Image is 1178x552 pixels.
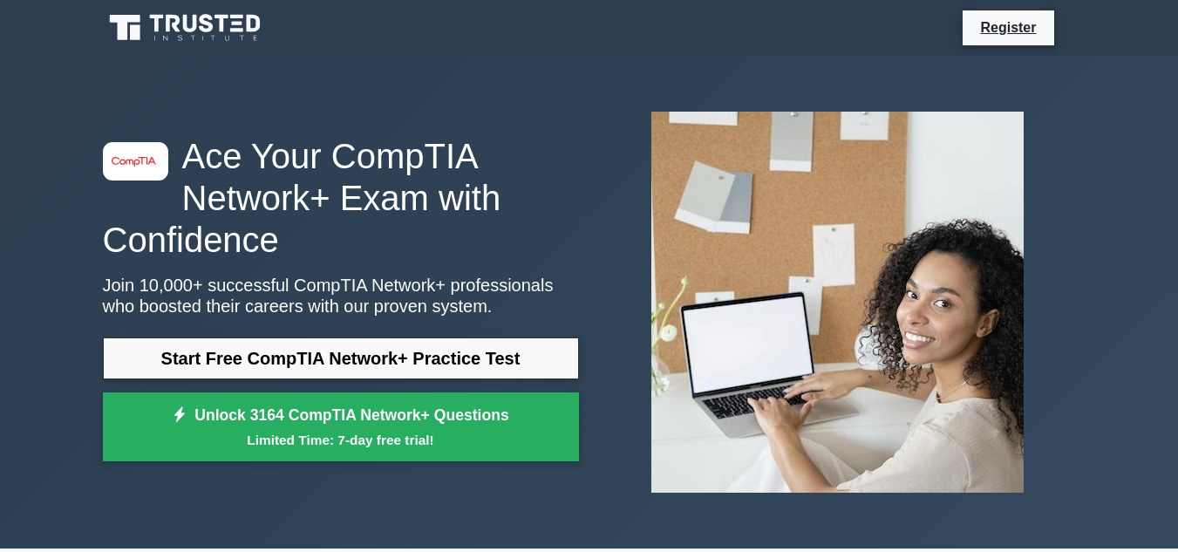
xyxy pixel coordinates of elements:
small: Limited Time: 7-day free trial! [125,430,557,450]
a: Start Free CompTIA Network+ Practice Test [103,337,579,379]
h1: Ace Your CompTIA Network+ Exam with Confidence [103,135,579,261]
p: Join 10,000+ successful CompTIA Network+ professionals who boosted their careers with our proven ... [103,275,579,317]
a: Register [970,17,1046,38]
a: Unlock 3164 CompTIA Network+ QuestionsLimited Time: 7-day free trial! [103,392,579,462]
